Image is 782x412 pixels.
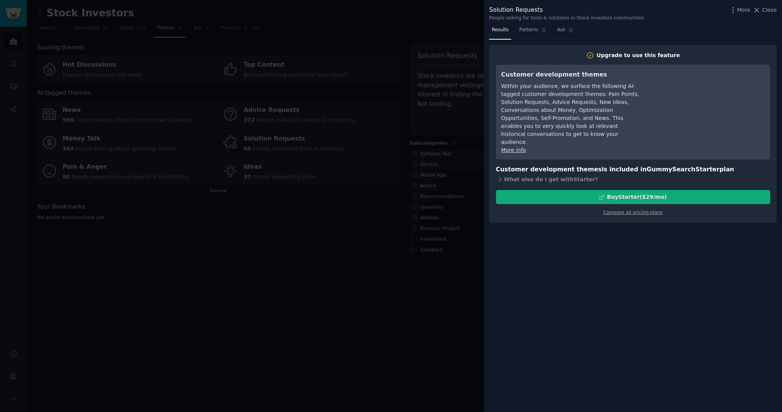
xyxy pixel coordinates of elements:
a: More info [501,147,526,153]
a: Ask [555,24,576,40]
button: More [729,6,750,14]
div: People asking for tools & solutions in Stock Investors communities [489,15,644,22]
div: What else do I get with Starter ? [496,174,770,185]
span: Results [492,27,509,34]
h3: Customer development themes is included in plan [496,165,770,174]
iframe: YouTube video player [651,70,765,127]
a: Patterns [517,24,549,40]
span: Patterns [519,27,538,34]
div: Buy Starter ($ 29 /mo ) [607,193,667,201]
a: Results [489,24,511,40]
span: GummySearch Starter [647,166,719,173]
a: Compare all pricing plans [603,210,663,215]
div: Upgrade to use this feature [597,51,680,59]
button: Close [753,6,777,14]
span: Close [762,6,777,14]
div: Solution Requests [489,5,644,15]
h3: Customer development themes [501,70,640,80]
span: Ask [557,27,566,34]
button: BuyStarter($29/mo) [496,190,770,204]
span: More [737,6,750,14]
div: Within your audience, we surface the following AI-tagged customer development themes: Pain Points... [501,82,640,146]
